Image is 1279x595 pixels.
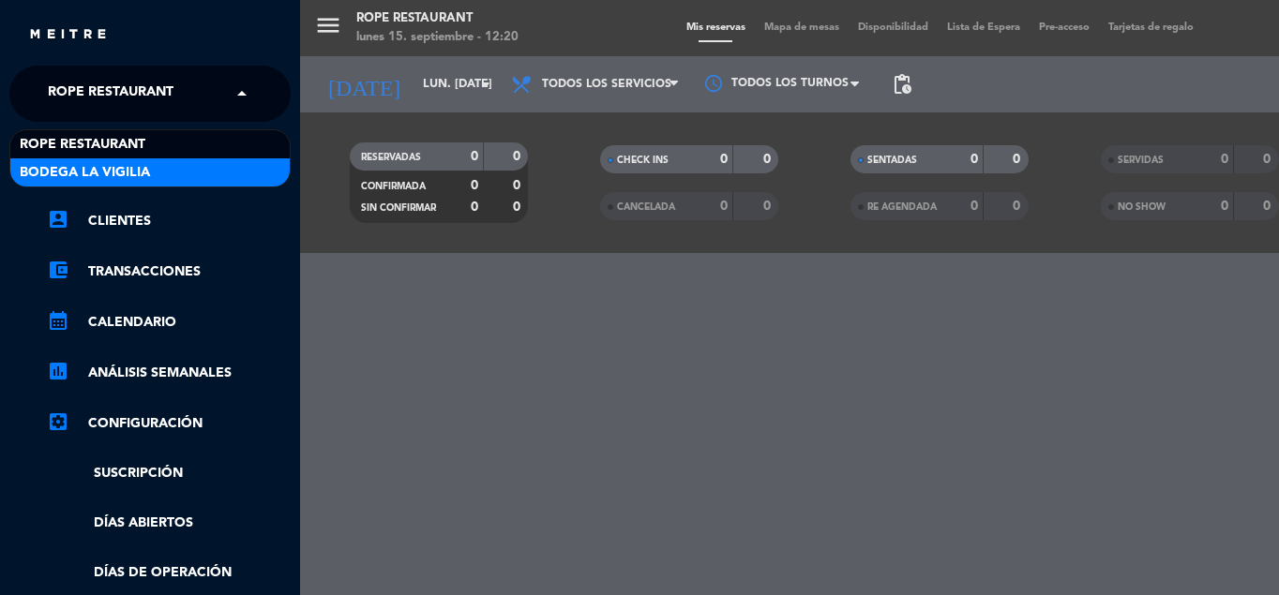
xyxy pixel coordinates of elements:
[47,410,69,433] i: settings_applications
[48,74,173,113] span: Rope restaurant
[47,562,291,584] a: Días de Operación
[20,162,150,184] span: Bodega La Vigilia
[20,134,145,156] span: Rope restaurant
[47,362,291,384] a: assessmentANÁLISIS SEMANALES
[47,259,69,281] i: account_balance_wallet
[47,513,291,534] a: Días abiertos
[47,210,291,232] a: account_boxClientes
[47,260,291,283] a: account_balance_walletTransacciones
[47,208,69,231] i: account_box
[47,309,69,332] i: calendar_month
[47,412,291,435] a: Configuración
[47,360,69,382] i: assessment
[28,28,108,42] img: MEITRE
[47,311,291,334] a: calendar_monthCalendario
[47,463,291,484] a: Suscripción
